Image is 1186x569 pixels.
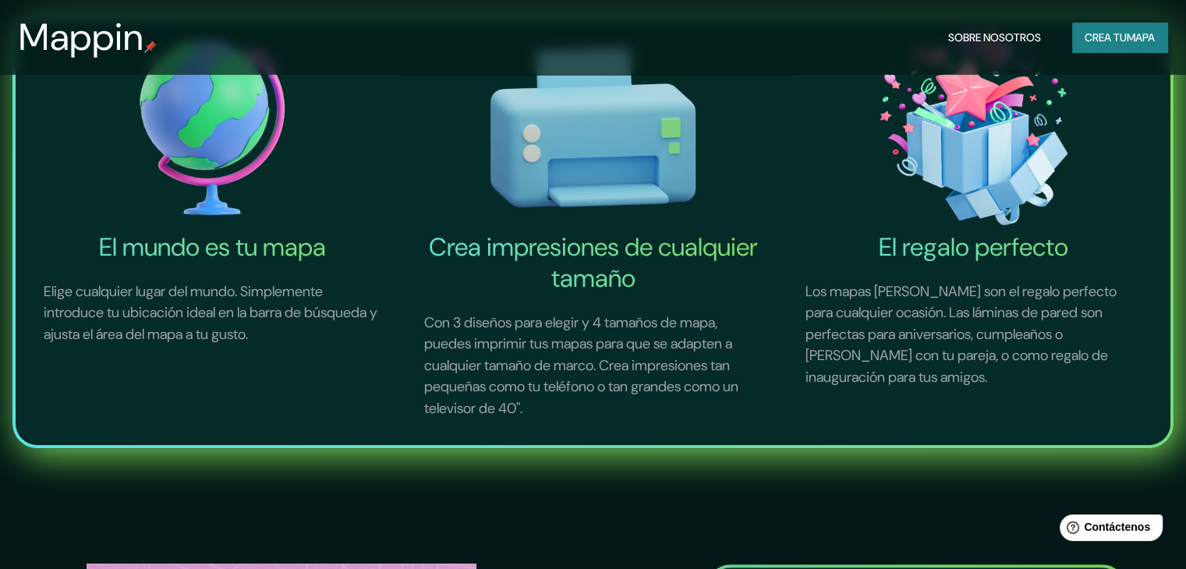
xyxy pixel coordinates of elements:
[1047,508,1169,552] iframe: Lanzador de widgets de ayuda
[405,24,780,231] img: Crea impresiones de cualquier tamaño-icono
[879,231,1068,263] font: El regalo perfecto
[787,24,1161,231] img: El icono del regalo perfecto
[942,23,1047,52] button: Sobre nosotros
[19,12,144,62] font: Mappin
[948,30,1041,44] font: Sobre nosotros
[424,313,738,418] font: Con 3 diseños para elegir y 4 tamaños de mapa, puedes imprimir tus mapas para que se adapten a cu...
[99,231,326,263] font: El mundo es tu mapa
[44,282,377,344] font: Elige cualquier lugar del mundo. Simplemente introduce tu ubicación ideal en la barra de búsqueda...
[25,24,399,231] img: El mundo es tu icono de mapa
[805,282,1117,387] font: Los mapas [PERSON_NAME] son el regalo perfecto para cualquier ocasión. Las láminas de pared son p...
[1072,23,1167,52] button: Crea tumapa
[1127,30,1155,44] font: mapa
[428,231,757,295] font: Crea impresiones de cualquier tamaño
[144,41,157,53] img: pin de mapeo
[1085,30,1127,44] font: Crea tu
